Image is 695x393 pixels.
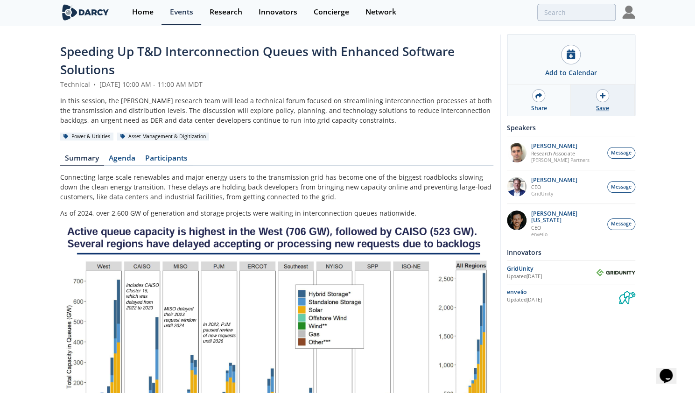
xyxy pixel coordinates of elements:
[531,104,547,112] div: Share
[537,4,616,21] input: Advanced Search
[611,183,632,191] span: Message
[507,265,596,273] div: GridUnity
[607,218,635,230] button: Message
[60,154,104,166] a: Summary
[531,157,590,163] p: [PERSON_NAME] Partners
[656,356,686,384] iframe: chat widget
[132,8,154,16] div: Home
[507,264,635,281] a: GridUnity Updated[DATE] GridUnity
[60,96,493,125] div: In this session, the [PERSON_NAME] research team will lead a technical forum focused on streamlin...
[596,269,635,276] img: GridUnity
[607,181,635,193] button: Message
[611,149,632,157] span: Message
[545,68,597,77] div: Add to Calendar
[531,211,602,224] p: [PERSON_NAME][US_STATE]
[140,154,193,166] a: Participants
[507,143,527,162] img: f1d2b35d-fddb-4a25-bd87-d4d314a355e9
[60,133,114,141] div: Power & Utilities
[507,273,596,281] div: Updated [DATE]
[60,208,493,218] p: As of 2024, over 2,600 GW of generation and storage projects were waiting in interconnection queu...
[531,190,577,197] p: GridUnity
[507,119,635,136] div: Speakers
[607,147,635,159] button: Message
[117,133,210,141] div: Asset Management & Digitization
[531,150,590,157] p: Research Associate
[60,43,455,78] span: Speeding Up T&D Interconnection Queues with Enhanced Software Solutions
[507,244,635,260] div: Innovators
[507,288,619,296] div: envelio
[596,104,609,112] div: Save
[104,154,140,166] a: Agenda
[507,177,527,196] img: d42dc26c-2a28-49ac-afde-9b58c84c0349
[365,8,396,16] div: Network
[92,80,98,89] span: •
[611,220,632,228] span: Message
[507,211,527,230] img: 1b183925-147f-4a47-82c9-16eeeed5003c
[60,4,111,21] img: logo-wide.svg
[60,172,493,202] p: Connecting large-scale renewables and major energy users to the transmission grid has become one ...
[259,8,297,16] div: Innovators
[622,6,635,19] img: Profile
[619,288,635,304] img: envelio
[531,184,577,190] p: CEO
[531,177,577,183] p: [PERSON_NAME]
[531,231,602,238] p: envelio
[507,288,635,304] a: envelio Updated[DATE] envelio
[170,8,193,16] div: Events
[507,296,619,304] div: Updated [DATE]
[314,8,349,16] div: Concierge
[531,225,602,231] p: CEO
[210,8,242,16] div: Research
[531,143,590,149] p: [PERSON_NAME]
[60,79,493,89] div: Technical [DATE] 10:00 AM - 11:00 AM MDT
